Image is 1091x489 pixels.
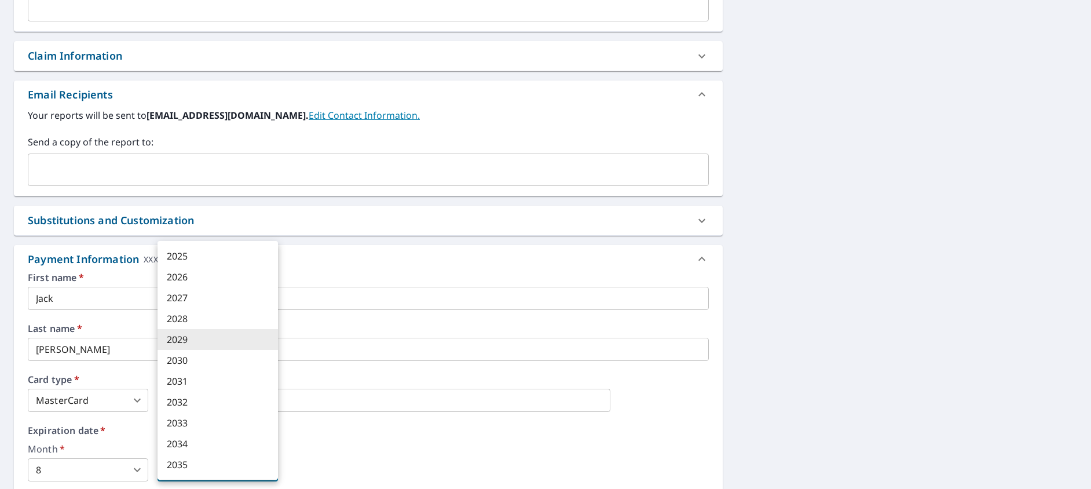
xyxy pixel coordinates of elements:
li: 2029 [158,329,278,350]
li: 2025 [158,246,278,267]
li: 2033 [158,413,278,433]
li: 2035 [158,454,278,475]
li: 2032 [158,392,278,413]
li: 2034 [158,433,278,454]
li: 2028 [158,308,278,329]
li: 2030 [158,350,278,371]
li: 2031 [158,371,278,392]
li: 2026 [158,267,278,287]
li: 2027 [158,287,278,308]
